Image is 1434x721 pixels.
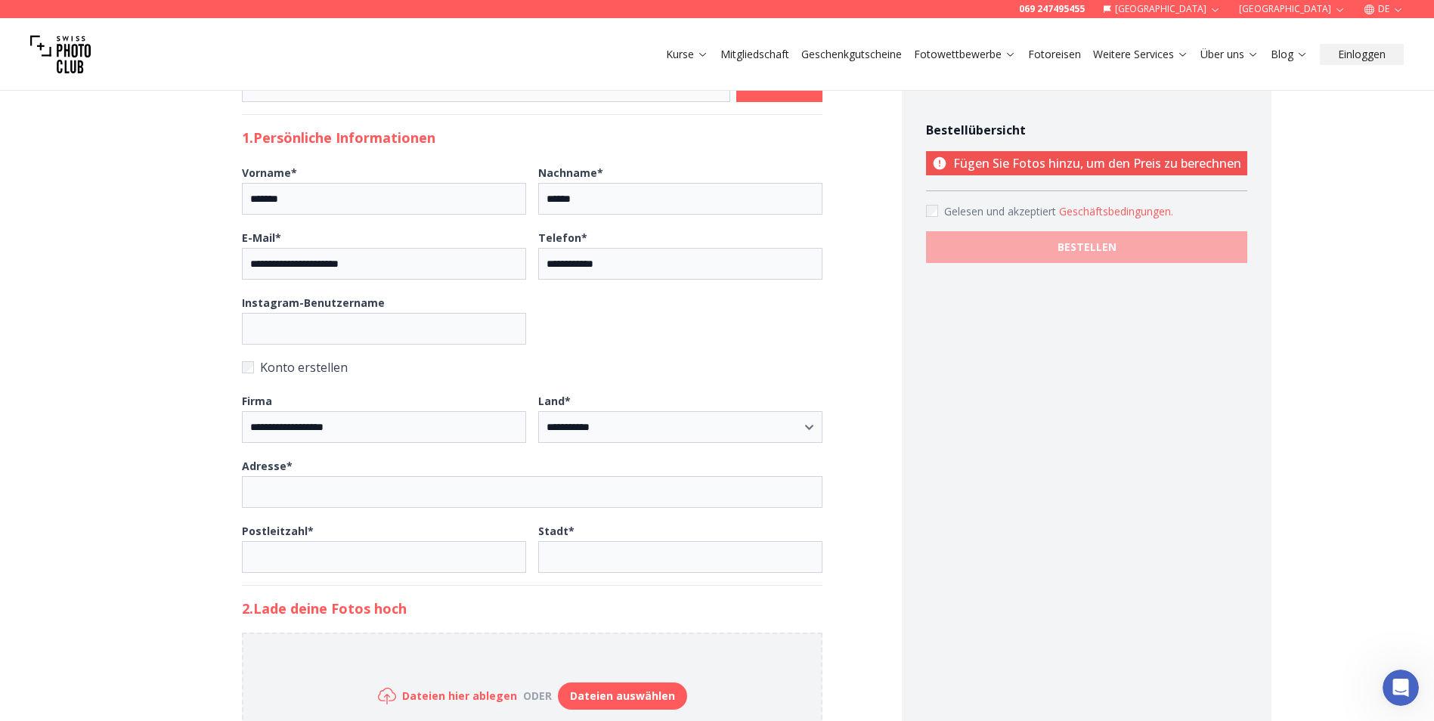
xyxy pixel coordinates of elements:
[1058,240,1117,255] b: BESTELLEN
[538,248,822,280] input: Telefon*
[914,47,1016,62] a: Fotowettbewerbe
[30,24,91,85] img: Swiss photo club
[242,313,526,345] input: Instagram-Benutzername
[538,524,575,538] b: Stadt *
[265,6,293,33] div: Schließen
[242,357,822,378] label: Konto erstellen
[1265,44,1314,65] button: Blog
[242,459,293,473] b: Adresse *
[242,231,281,245] b: E-Mail *
[944,204,1059,218] span: Gelesen und akzeptiert
[538,411,822,443] select: Land*
[242,476,822,508] input: Adresse*
[801,47,902,62] a: Geschenkgutscheine
[12,103,290,318] div: Osan sagt…
[538,231,587,245] b: Telefon *
[242,541,526,573] input: Postleitzahl*
[10,6,39,35] button: go back
[242,248,526,280] input: E-Mail*
[36,187,64,196] span: Osan
[926,121,1247,139] h4: Bestellübersicht
[1087,44,1194,65] button: Weitere Services
[666,47,708,62] a: Kurse
[720,47,789,62] a: Mitgliedschaft
[660,44,714,65] button: Kurse
[242,166,297,180] b: Vorname *
[558,682,687,710] button: Dateien auswählen
[538,394,571,408] b: Land *
[242,246,272,276] button: Übermitteln
[242,394,272,408] b: Firma
[795,44,908,65] button: Geschenkgutscheine
[24,112,236,156] div: Hi 😀 Schön, dass du uns besuchst. Stell' uns gerne jederzeit Fragen oder hinterlasse ein Feedback.
[242,183,526,215] input: Vorname*
[1028,47,1081,62] a: Fotoreisen
[926,151,1247,175] p: Fügen Sie Fotos hinzu, um den Preis zu berechnen
[12,103,248,166] div: Hi 😀 Schön, dass du uns besuchst. Stell' uns gerne jederzeit Fragen oder hinterlasse ein Feedback...
[64,246,242,276] input: Enter your email
[517,689,558,704] div: oder
[1320,44,1404,65] button: Einloggen
[1200,47,1259,62] a: Über uns
[64,227,272,242] div: Email
[1271,47,1308,62] a: Blog
[242,361,254,373] input: Konto erstellen
[1383,670,1419,706] iframe: Intercom live chat
[908,44,1022,65] button: Fotowettbewerbe
[64,187,144,196] span: • Gerade eben
[73,19,152,34] p: Vor 12 Std aktiv
[12,183,30,201] img: Profile image for Osan
[926,205,938,217] input: Accept terms
[538,183,822,215] input: Nachname*
[242,598,822,619] h2: 2. Lade deine Fotos hoch
[1022,44,1087,65] button: Fotoreisen
[242,524,314,538] b: Postleitzahl *
[538,166,603,180] b: Nachname *
[1059,204,1173,219] button: Accept termsGelesen und akzeptiert
[73,8,104,19] h1: Osan
[242,127,822,148] h2: 1. Persönliche Informationen
[714,44,795,65] button: Mitgliedschaft
[43,8,67,32] img: Profile image for Osan
[926,231,1247,263] button: BESTELLEN
[1019,3,1085,15] a: 069 247495455
[242,411,526,443] input: Firma
[237,6,265,35] button: Home
[538,541,822,573] input: Stadt*
[1194,44,1265,65] button: Über uns
[24,169,91,178] div: Osan • Vor 1m
[1093,47,1188,62] a: Weitere Services
[242,296,385,310] b: Instagram-Benutzername
[402,689,517,704] h6: Dateien hier ablegen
